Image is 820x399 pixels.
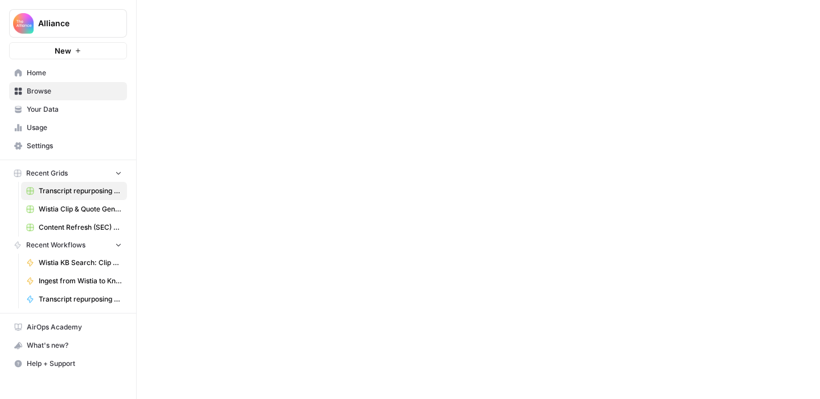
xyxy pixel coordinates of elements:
[26,240,85,250] span: Recent Workflows
[21,182,127,200] a: Transcript repurposing Grid
[9,64,127,82] a: Home
[9,100,127,119] a: Your Data
[39,294,122,304] span: Transcript repurposing ([PERSON_NAME])
[9,318,127,336] a: AirOps Academy
[9,137,127,155] a: Settings
[9,119,127,137] a: Usage
[39,186,122,196] span: Transcript repurposing Grid
[27,68,122,78] span: Home
[9,165,127,182] button: Recent Grids
[39,204,122,214] span: Wistia Clip & Quote Generator
[55,45,71,56] span: New
[27,359,122,369] span: Help + Support
[21,290,127,308] a: Transcript repurposing ([PERSON_NAME])
[9,336,127,355] button: What's new?
[9,9,127,38] button: Workspace: Alliance
[9,237,127,254] button: Recent Workflows
[9,355,127,373] button: Help + Support
[38,18,107,29] span: Alliance
[21,218,127,237] a: Content Refresh (SEC) Grid
[27,141,122,151] span: Settings
[27,104,122,115] span: Your Data
[27,86,122,96] span: Browse
[9,42,127,59] button: New
[13,13,34,34] img: Alliance Logo
[39,276,122,286] span: Ingest from Wistia to Knowledge Base
[10,337,126,354] div: What's new?
[27,123,122,133] span: Usage
[39,222,122,233] span: Content Refresh (SEC) Grid
[9,82,127,100] a: Browse
[21,272,127,290] a: Ingest from Wistia to Knowledge Base
[21,254,127,272] a: Wistia KB Search: Clip & Takeaway Generator
[26,168,68,178] span: Recent Grids
[21,200,127,218] a: Wistia Clip & Quote Generator
[27,322,122,332] span: AirOps Academy
[39,258,122,268] span: Wistia KB Search: Clip & Takeaway Generator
